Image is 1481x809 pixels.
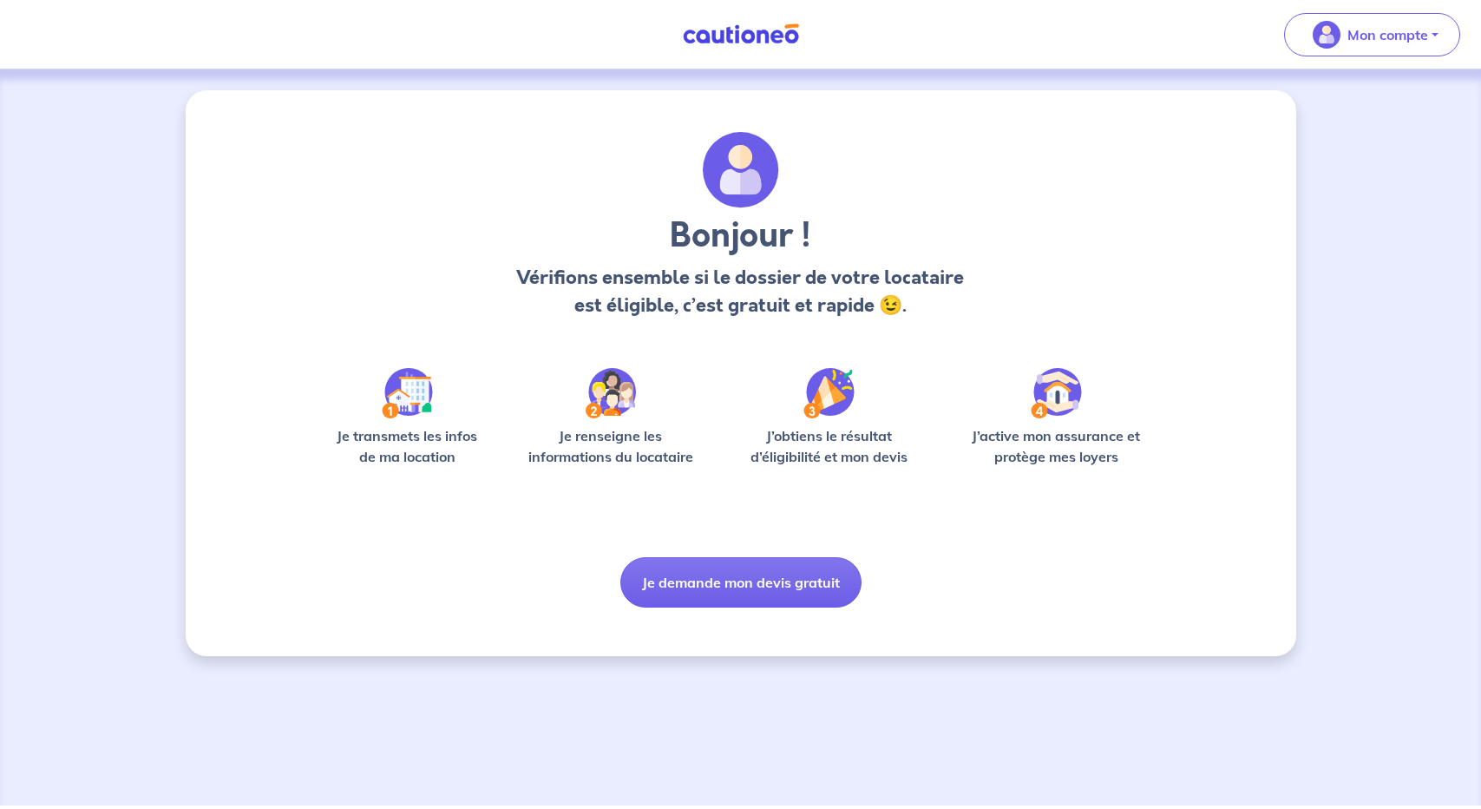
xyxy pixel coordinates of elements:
img: illu_account_valid_menu.svg [1313,21,1340,49]
img: /static/90a569abe86eec82015bcaae536bd8e6/Step-1.svg [382,368,433,418]
img: /static/f3e743aab9439237c3e2196e4328bba9/Step-3.svg [803,368,855,418]
p: J’obtiens le résultat d’éligibilité et mon devis [731,425,927,467]
button: illu_account_valid_menu.svgMon compte [1284,13,1460,56]
p: Je renseigne les informations du locataire [518,425,704,467]
img: /static/c0a346edaed446bb123850d2d04ad552/Step-2.svg [586,368,636,418]
p: Je transmets les infos de ma location [324,425,490,467]
img: Cautioneo [676,23,806,45]
p: Vérifions ensemble si le dossier de votre locataire est éligible, c’est gratuit et rapide 😉. [512,264,969,319]
img: /static/bfff1cf634d835d9112899e6a3df1a5d/Step-4.svg [1031,368,1082,418]
p: J’active mon assurance et protège mes loyers [955,425,1157,467]
h3: Bonjour ! [512,215,969,257]
button: Je demande mon devis gratuit [620,557,862,608]
p: Mon compte [1347,24,1428,45]
img: archivate [703,132,779,208]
